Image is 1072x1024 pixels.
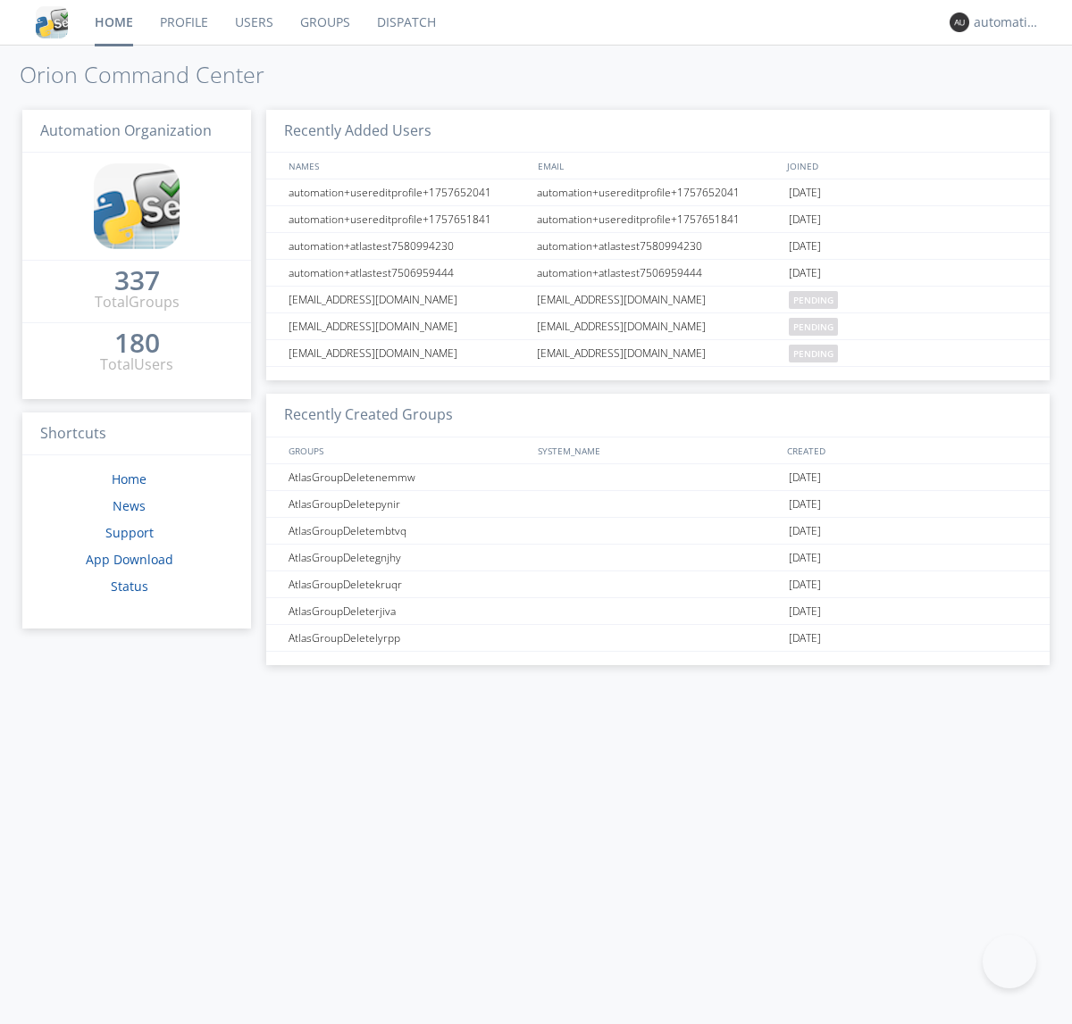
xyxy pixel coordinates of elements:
[86,551,173,568] a: App Download
[266,518,1050,545] a: AtlasGroupDeletembtvq[DATE]
[789,464,821,491] span: [DATE]
[113,497,146,514] a: News
[40,121,212,140] span: Automation Organization
[36,6,68,38] img: cddb5a64eb264b2086981ab96f4c1ba7
[532,233,784,259] div: automation+atlastest7580994230
[284,518,532,544] div: AtlasGroupDeletembtvq
[533,437,783,463] div: SYSTEM_NAME
[266,287,1050,313] a: [EMAIL_ADDRESS][DOMAIN_NAME][EMAIL_ADDRESS][DOMAIN_NAME]pending
[789,625,821,652] span: [DATE]
[111,578,148,595] a: Status
[266,110,1050,154] h3: Recently Added Users
[789,598,821,625] span: [DATE]
[789,491,821,518] span: [DATE]
[789,179,821,206] span: [DATE]
[266,206,1050,233] a: automation+usereditprofile+1757651841automation+usereditprofile+1757651841[DATE]
[266,179,1050,206] a: automation+usereditprofile+1757652041automation+usereditprofile+1757652041[DATE]
[533,153,783,179] div: EMAIL
[94,163,180,249] img: cddb5a64eb264b2086981ab96f4c1ba7
[284,464,532,490] div: AtlasGroupDeletenemmw
[974,13,1041,31] div: automation+atlas0020
[789,206,821,233] span: [DATE]
[789,545,821,571] span: [DATE]
[532,206,784,232] div: automation+usereditprofile+1757651841
[284,598,532,624] div: AtlasGroupDeleterjiva
[100,354,173,375] div: Total Users
[284,545,532,570] div: AtlasGroupDeletegnjhy
[114,334,160,354] a: 180
[266,491,1050,518] a: AtlasGroupDeletepynir[DATE]
[284,313,532,339] div: [EMAIL_ADDRESS][DOMAIN_NAME]
[266,260,1050,287] a: automation+atlastest7506959444automation+atlastest7506959444[DATE]
[266,340,1050,367] a: [EMAIL_ADDRESS][DOMAIN_NAME][EMAIL_ADDRESS][DOMAIN_NAME]pending
[532,287,784,312] div: [EMAIL_ADDRESS][DOMAIN_NAME]
[783,437,1033,463] div: CREATED
[789,571,821,598] span: [DATE]
[789,291,838,309] span: pending
[789,233,821,260] span: [DATE]
[532,340,784,366] div: [EMAIL_ADDRESS][DOMAIN_NAME]
[284,437,529,463] div: GROUPS
[950,12,969,32] img: 373638.png
[284,287,532,312] div: [EMAIL_ADDRESS][DOMAIN_NAME]
[284,153,529,179] div: NAMES
[789,518,821,545] span: [DATE]
[789,318,838,336] span: pending
[114,271,160,289] div: 337
[284,625,532,651] div: AtlasGroupDeletelyrpp
[266,545,1050,571] a: AtlasGroupDeletegnjhy[DATE]
[532,260,784,286] div: automation+atlastest7506959444
[532,313,784,339] div: [EMAIL_ADDRESS][DOMAIN_NAME]
[112,470,147,487] a: Home
[266,464,1050,491] a: AtlasGroupDeletenemmw[DATE]
[105,524,154,541] a: Support
[789,260,821,287] span: [DATE]
[783,153,1033,179] div: JOINED
[266,598,1050,625] a: AtlasGroupDeleterjiva[DATE]
[532,179,784,205] div: automation+usereditprofile+1757652041
[266,571,1050,598] a: AtlasGroupDeletekruqr[DATE]
[789,345,838,362] span: pending
[95,292,180,312] div: Total Groups
[284,571,532,597] div: AtlasGroupDeletekruqr
[284,206,532,232] div: automation+usereditprofile+1757651841
[266,394,1050,437] h3: Recently Created Groups
[114,271,160,292] a: 337
[22,412,251,456] h3: Shortcuts
[266,233,1050,260] a: automation+atlastest7580994230automation+atlastest7580994230[DATE]
[266,313,1050,340] a: [EMAIL_ADDRESS][DOMAIN_NAME][EMAIL_ADDRESS][DOMAIN_NAME]pending
[983,935,1036,988] iframe: Toggle Customer Support
[266,625,1050,652] a: AtlasGroupDeletelyrpp[DATE]
[284,233,532,259] div: automation+atlastest7580994230
[284,340,532,366] div: [EMAIL_ADDRESS][DOMAIN_NAME]
[284,179,532,205] div: automation+usereditprofile+1757652041
[284,491,532,517] div: AtlasGroupDeletepynir
[114,334,160,352] div: 180
[284,260,532,286] div: automation+atlastest7506959444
